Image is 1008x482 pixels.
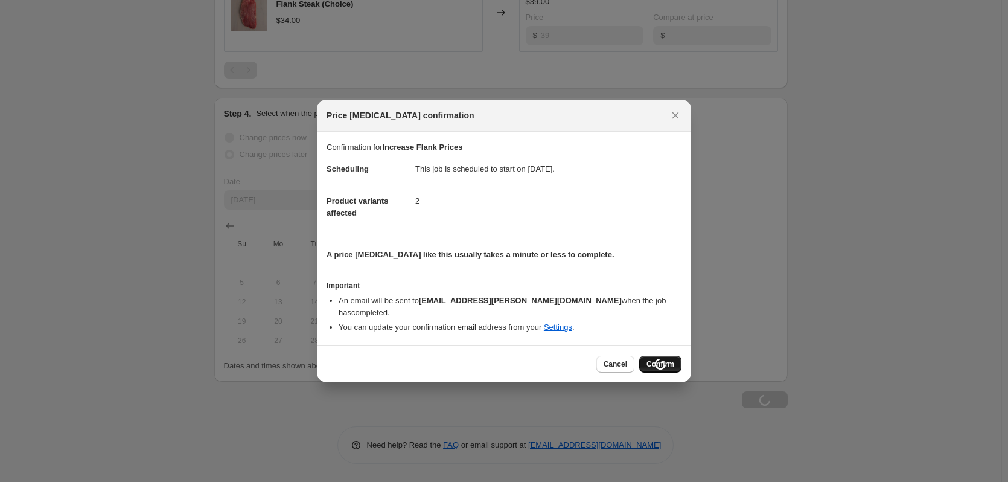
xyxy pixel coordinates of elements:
[382,143,462,152] b: Increase Flank Prices
[415,153,681,185] dd: This job is scheduled to start on [DATE].
[596,356,634,373] button: Cancel
[327,250,614,259] b: A price [MEDICAL_DATA] like this usually takes a minute or less to complete.
[339,295,681,319] li: An email will be sent to when the job has completed .
[667,107,684,124] button: Close
[339,321,681,333] li: You can update your confirmation email address from your .
[327,141,681,153] p: Confirmation for
[327,281,681,291] h3: Important
[419,296,622,305] b: [EMAIL_ADDRESS][PERSON_NAME][DOMAIN_NAME]
[415,185,681,217] dd: 2
[544,323,572,332] a: Settings
[604,359,627,369] span: Cancel
[327,196,389,217] span: Product variants affected
[327,109,474,121] span: Price [MEDICAL_DATA] confirmation
[327,164,369,173] span: Scheduling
